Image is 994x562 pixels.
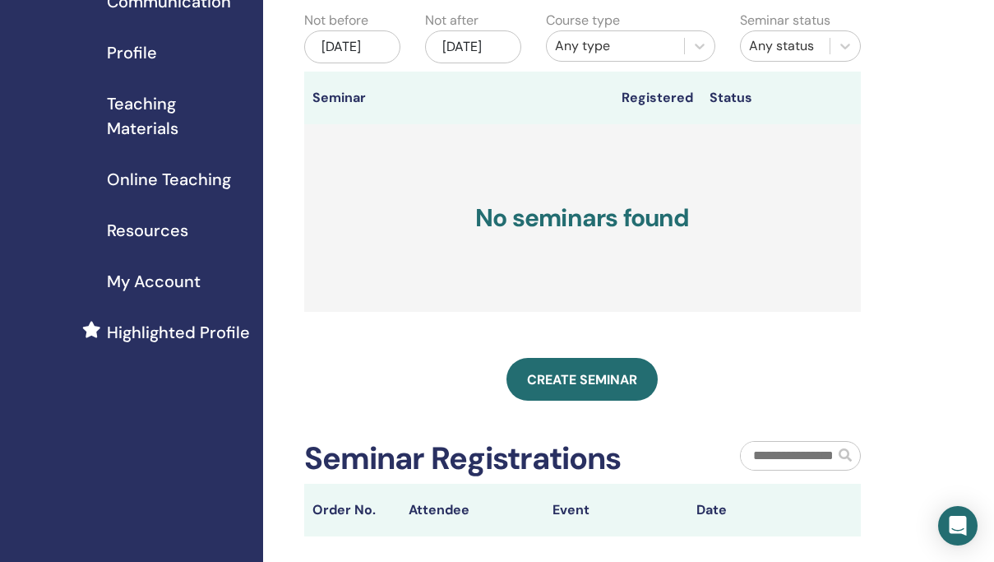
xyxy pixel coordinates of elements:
div: [DATE] [304,30,400,63]
div: Open Intercom Messenger [938,506,978,546]
a: Create seminar [506,358,658,401]
span: Profile [107,40,157,65]
div: [DATE] [425,30,521,63]
th: Order No. [304,484,400,536]
span: Highlighted Profile [107,320,250,345]
th: Status [701,72,834,124]
div: Any type [555,36,676,56]
th: Event [544,484,688,536]
label: Not after [425,11,479,30]
th: Date [688,484,832,536]
span: Teaching Materials [107,91,250,141]
h2: Seminar Registrations [304,440,621,478]
div: Any status [749,36,821,56]
span: My Account [107,269,201,294]
span: Online Teaching [107,167,231,192]
th: Seminar [304,72,392,124]
h3: No seminars found [304,124,861,312]
th: Registered [613,72,701,124]
label: Seminar status [740,11,830,30]
span: Resources [107,218,188,243]
label: Not before [304,11,368,30]
label: Course type [546,11,620,30]
span: Create seminar [527,371,637,388]
th: Attendee [400,484,544,536]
